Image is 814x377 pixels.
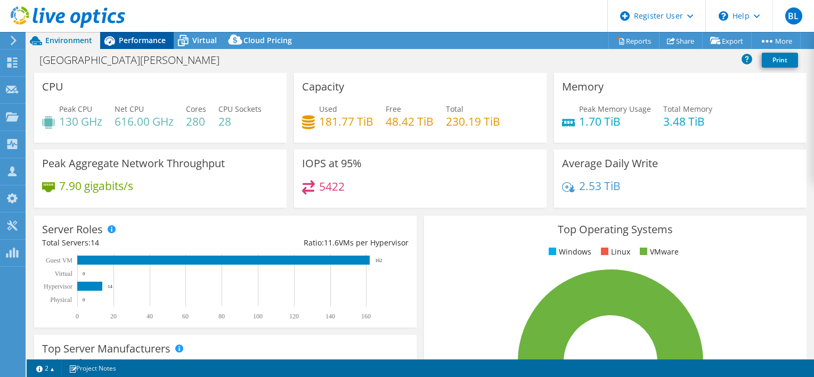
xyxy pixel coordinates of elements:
[46,257,72,264] text: Guest VM
[59,104,92,114] span: Peak CPU
[110,357,115,367] span: 1
[386,104,401,114] span: Free
[785,7,802,24] span: BL
[751,32,801,49] a: More
[562,81,604,93] h3: Memory
[762,53,798,68] a: Print
[325,313,335,320] text: 140
[719,11,728,21] svg: \n
[324,237,339,248] span: 11.6
[432,224,799,235] h3: Top Operating Systems
[119,35,166,45] span: Performance
[61,362,124,375] a: Project Notes
[663,104,712,114] span: Total Memory
[146,313,153,320] text: 40
[218,104,262,114] span: CPU Sockets
[302,81,344,93] h3: Capacity
[375,258,382,263] text: 162
[579,104,651,114] span: Peak Memory Usage
[35,54,236,66] h1: [GEOGRAPHIC_DATA][PERSON_NAME]
[562,158,658,169] h3: Average Daily Write
[76,313,79,320] text: 0
[319,104,337,114] span: Used
[42,224,103,235] h3: Server Roles
[319,181,345,192] h4: 5422
[225,237,409,249] div: Ratio: VMs per Hypervisor
[386,116,434,127] h4: 48.42 TiB
[546,246,591,258] li: Windows
[59,116,102,127] h4: 130 GHz
[29,362,62,375] a: 2
[115,116,174,127] h4: 616.00 GHz
[608,32,660,49] a: Reports
[319,116,373,127] h4: 181.77 TiB
[83,297,85,302] text: 0
[108,284,113,289] text: 14
[659,32,703,49] a: Share
[186,104,206,114] span: Cores
[243,35,292,45] span: Cloud Pricing
[42,343,170,355] h3: Top Server Manufacturers
[110,313,117,320] text: 20
[44,283,72,290] text: Hypervisor
[192,35,217,45] span: Virtual
[115,104,144,114] span: Net CPU
[91,237,99,248] span: 14
[45,35,92,45] span: Environment
[476,358,497,366] tspan: ESXi 7.0
[289,313,299,320] text: 120
[579,180,621,192] h4: 2.53 TiB
[457,358,476,366] tspan: 100.0%
[83,271,85,276] text: 0
[361,313,371,320] text: 160
[637,246,679,258] li: VMware
[446,104,463,114] span: Total
[59,180,133,192] h4: 7.90 gigabits/s
[579,116,651,127] h4: 1.70 TiB
[302,158,362,169] h3: IOPS at 95%
[663,116,712,127] h4: 3.48 TiB
[42,158,225,169] h3: Peak Aggregate Network Throughput
[50,296,72,304] text: Physical
[702,32,752,49] a: Export
[218,313,225,320] text: 80
[182,313,189,320] text: 60
[42,237,225,249] div: Total Servers:
[42,81,63,93] h3: CPU
[55,270,73,277] text: Virtual
[446,116,500,127] h4: 230.19 TiB
[186,116,206,127] h4: 280
[42,356,409,368] h4: Total Manufacturers:
[253,313,263,320] text: 100
[598,246,630,258] li: Linux
[218,116,262,127] h4: 28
